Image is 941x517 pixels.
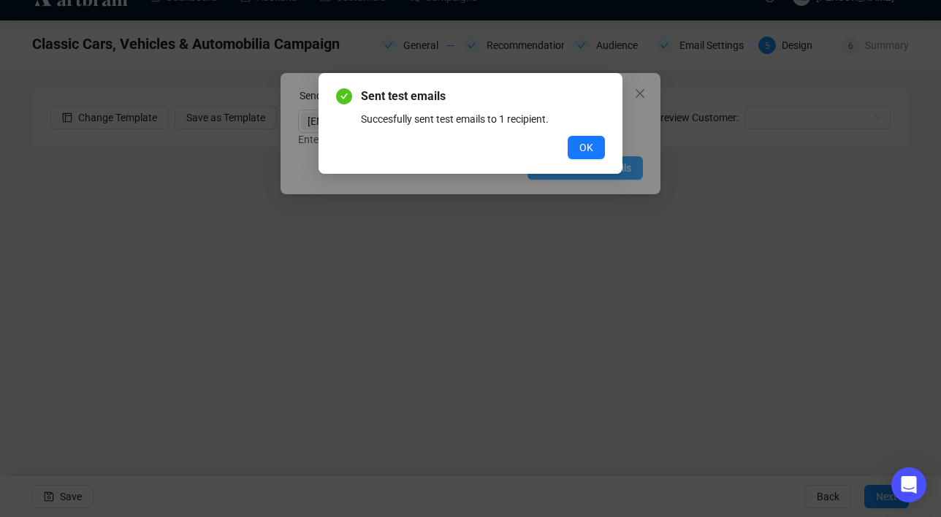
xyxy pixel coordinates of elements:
span: Sent test emails [361,88,605,105]
div: Succesfully sent test emails to 1 recipient. [361,111,605,127]
button: OK [568,136,605,159]
span: check-circle [336,88,352,104]
span: OK [579,139,593,156]
div: Open Intercom Messenger [891,467,926,502]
